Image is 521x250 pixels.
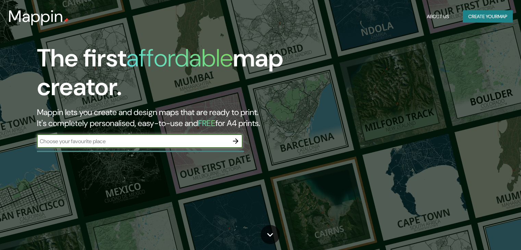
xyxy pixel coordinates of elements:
h1: affordable [126,42,233,74]
img: mappin-pin [63,18,69,23]
h1: The first map creator. [37,44,298,107]
h5: FREE [198,118,215,128]
h3: Mappin [8,7,63,26]
input: Choose your favourite place [37,137,229,145]
button: About Us [424,10,452,23]
h2: Mappin lets you create and design maps that are ready to print. It's completely personalised, eas... [37,107,298,129]
button: Create yourmap [463,10,513,23]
